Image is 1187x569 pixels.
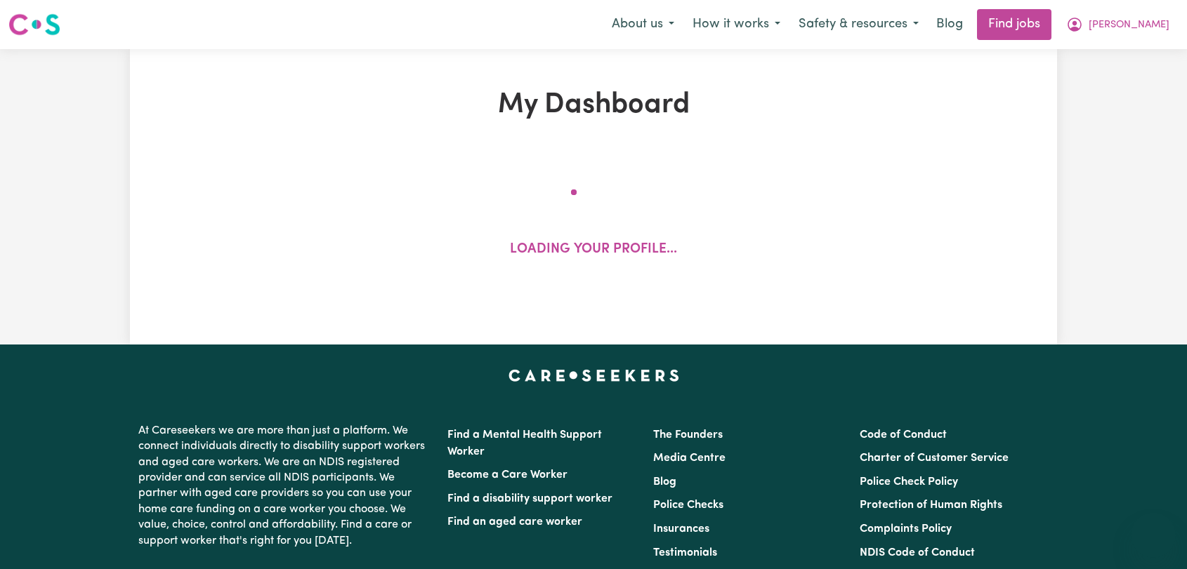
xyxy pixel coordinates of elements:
[8,8,60,41] a: Careseekers logo
[1131,513,1176,558] iframe: Button to launch messaging window
[789,10,928,39] button: Safety & resources
[510,240,677,260] p: Loading your profile...
[8,12,60,37] img: Careseekers logo
[603,10,683,39] button: About us
[653,500,723,511] a: Police Checks
[447,516,582,528] a: Find an aged care worker
[653,429,723,441] a: The Founders
[860,523,952,535] a: Complaints Policy
[653,523,709,535] a: Insurances
[860,500,1002,511] a: Protection of Human Rights
[860,453,1009,464] a: Charter of Customer Service
[1057,10,1179,39] button: My Account
[653,453,726,464] a: Media Centre
[860,547,975,558] a: NDIS Code of Conduct
[928,9,971,40] a: Blog
[447,469,568,481] a: Become a Care Worker
[509,370,679,381] a: Careseekers home page
[293,88,894,122] h1: My Dashboard
[653,476,676,488] a: Blog
[1089,18,1169,33] span: [PERSON_NAME]
[653,547,717,558] a: Testimonials
[683,10,789,39] button: How it works
[860,429,947,441] a: Code of Conduct
[138,417,431,554] p: At Careseekers we are more than just a platform. We connect individuals directly to disability su...
[977,9,1051,40] a: Find jobs
[860,476,958,488] a: Police Check Policy
[447,493,612,504] a: Find a disability support worker
[447,429,602,457] a: Find a Mental Health Support Worker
